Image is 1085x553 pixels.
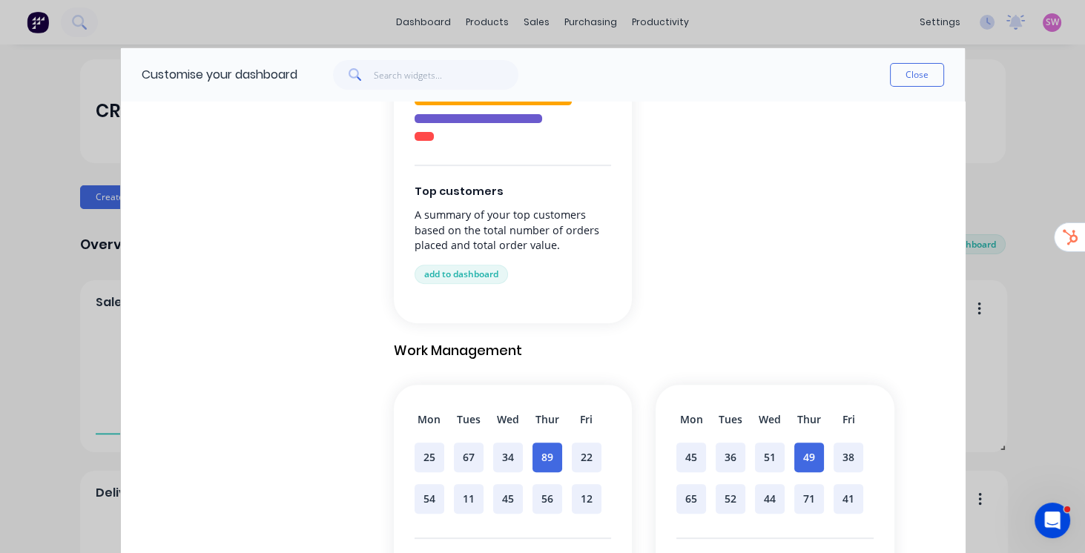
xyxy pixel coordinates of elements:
div: 56 [532,484,562,514]
div: Fri [572,408,601,431]
div: 51 [755,443,785,472]
div: Thur [794,408,824,431]
div: Thur [532,408,562,431]
input: Search widgets... [374,60,518,90]
div: Mon [415,408,444,431]
div: 34 [493,443,523,472]
div: 45 [676,443,706,472]
div: Tues [716,408,745,431]
div: 65 [676,484,706,514]
button: Close [890,63,944,87]
div: 25 [415,443,444,472]
div: 11 [454,484,484,514]
div: 49 [794,443,824,472]
button: add to dashboard [415,265,508,284]
div: Wed [755,408,785,431]
div: 12 [572,484,601,514]
div: Mon [676,408,706,431]
div: 22 [572,443,601,472]
div: 54 [415,484,444,514]
div: 45 [493,484,523,514]
div: 71 [794,484,824,514]
span: Top customers [415,184,612,200]
div: Wed [493,408,523,431]
div: 67 [454,443,484,472]
div: 38 [834,443,863,472]
span: Customise your dashboard [142,66,297,84]
div: 44 [755,484,785,514]
div: 89 [532,443,562,472]
div: Tues [454,408,484,431]
span: Work Management [394,341,944,360]
div: 36 [716,443,745,472]
iframe: Intercom live chat [1035,503,1070,538]
div: 52 [716,484,745,514]
p: A summary of your top customers based on the total number of orders placed and total order value. [415,208,612,252]
div: Fri [834,408,863,431]
div: 41 [834,484,863,514]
